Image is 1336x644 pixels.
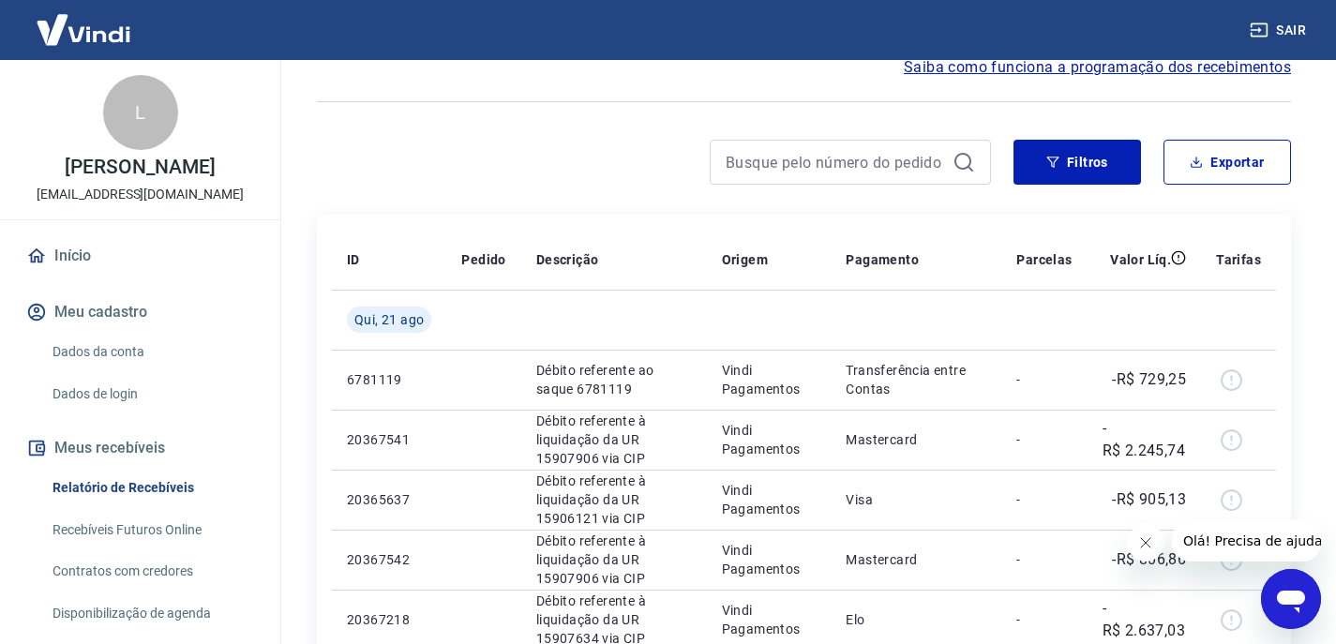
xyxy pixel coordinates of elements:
iframe: Fechar mensagem [1127,524,1164,562]
a: Disponibilização de agenda [45,594,258,633]
iframe: Botão para abrir a janela de mensagens [1261,569,1321,629]
p: - [1016,370,1072,389]
a: Saiba como funciona a programação dos recebimentos [904,56,1291,79]
p: Pedido [461,250,505,269]
p: -R$ 806,86 [1112,548,1186,571]
span: Olá! Precisa de ajuda? [11,13,158,28]
p: - [1016,550,1072,569]
p: Visa [846,490,986,509]
button: Meus recebíveis [23,427,258,469]
a: Início [23,235,258,277]
p: -R$ 905,13 [1112,488,1186,511]
iframe: Mensagem da empresa [1172,520,1321,562]
p: Vindi Pagamentos [722,481,817,518]
p: Descrição [536,250,599,269]
div: L [103,75,178,150]
p: -R$ 729,25 [1112,368,1186,391]
button: Sair [1246,13,1313,48]
p: Débito referente à liquidação da UR 15906121 via CIP [536,472,692,528]
a: Contratos com credores [45,552,258,591]
p: Valor Líq. [1110,250,1171,269]
img: Vindi [23,1,144,58]
a: Relatório de Recebíveis [45,469,258,507]
p: Vindi Pagamentos [722,601,817,638]
p: [EMAIL_ADDRESS][DOMAIN_NAME] [37,185,244,204]
p: [PERSON_NAME] [65,157,215,177]
p: ID [347,250,360,269]
p: Origem [722,250,768,269]
p: - [1016,490,1072,509]
p: 20367541 [347,430,431,449]
input: Busque pelo número do pedido [726,148,945,176]
p: 6781119 [347,370,431,389]
p: Débito referente à liquidação da UR 15907906 via CIP [536,532,692,588]
a: Dados da conta [45,333,258,371]
a: Dados de login [45,375,258,413]
a: Recebíveis Futuros Online [45,511,258,549]
p: - [1016,430,1072,449]
p: Parcelas [1016,250,1072,269]
p: 20365637 [347,490,431,509]
p: Débito referente ao saque 6781119 [536,361,692,398]
button: Filtros [1013,140,1141,185]
p: Vindi Pagamentos [722,541,817,578]
p: 20367542 [347,550,431,569]
p: Mastercard [846,430,986,449]
button: Meu cadastro [23,292,258,333]
button: Exportar [1163,140,1291,185]
p: Mastercard [846,550,986,569]
p: 20367218 [347,610,431,629]
p: -R$ 2.637,03 [1103,597,1187,642]
p: Vindi Pagamentos [722,361,817,398]
p: Débito referente à liquidação da UR 15907906 via CIP [536,412,692,468]
span: Qui, 21 ago [354,310,424,329]
p: -R$ 2.245,74 [1103,417,1187,462]
p: - [1016,610,1072,629]
p: Pagamento [846,250,919,269]
p: Tarifas [1216,250,1261,269]
p: Vindi Pagamentos [722,421,817,458]
p: Transferência entre Contas [846,361,986,398]
p: Elo [846,610,986,629]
